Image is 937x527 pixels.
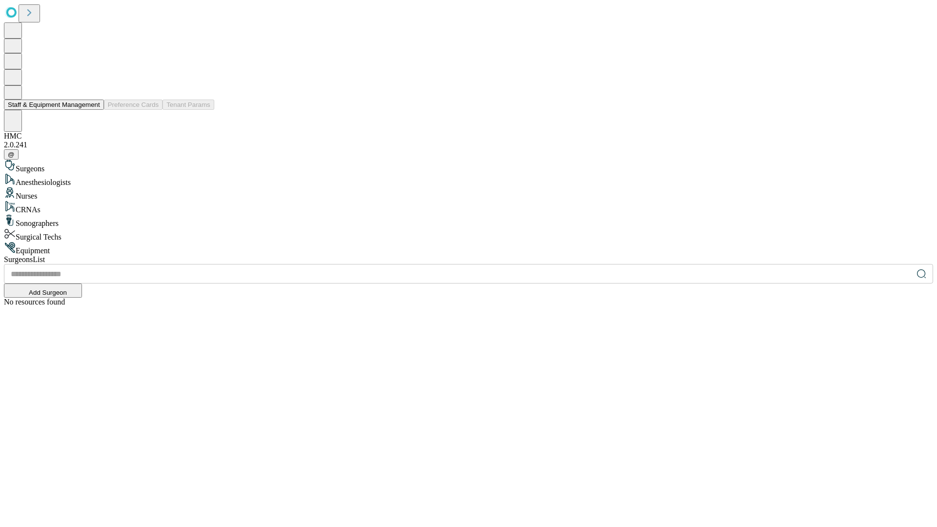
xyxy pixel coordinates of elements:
[4,284,82,298] button: Add Surgeon
[4,242,933,255] div: Equipment
[4,141,933,149] div: 2.0.241
[4,132,933,141] div: HMC
[4,160,933,173] div: Surgeons
[4,298,933,306] div: No resources found
[4,100,104,110] button: Staff & Equipment Management
[29,289,67,296] span: Add Surgeon
[104,100,163,110] button: Preference Cards
[163,100,214,110] button: Tenant Params
[4,187,933,201] div: Nurses
[4,214,933,228] div: Sonographers
[4,228,933,242] div: Surgical Techs
[4,173,933,187] div: Anesthesiologists
[4,201,933,214] div: CRNAs
[8,151,15,158] span: @
[4,149,19,160] button: @
[4,255,933,264] div: Surgeons List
